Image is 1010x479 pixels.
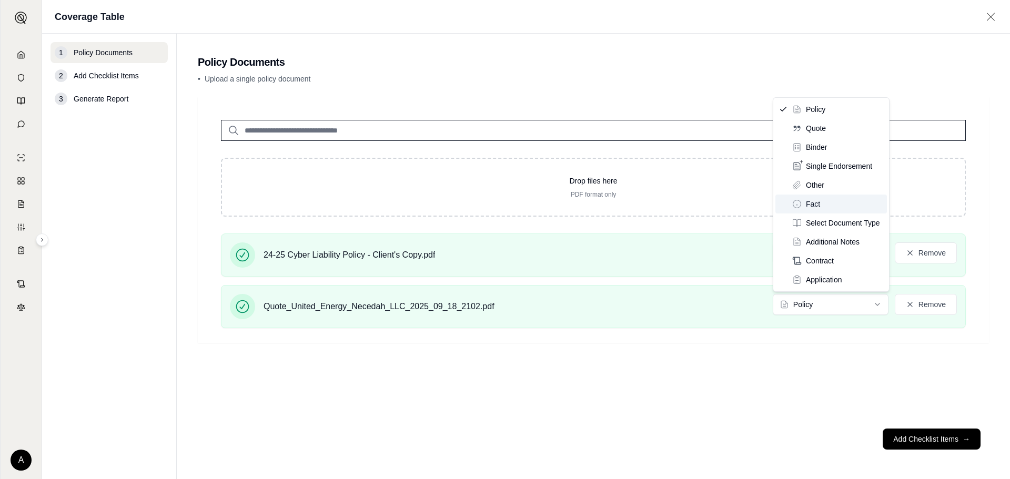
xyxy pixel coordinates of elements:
span: Fact [806,199,820,209]
span: Select Document Type [806,218,880,228]
span: Application [806,274,842,285]
span: Other [806,180,824,190]
span: Single Endorsement [806,161,872,171]
span: Policy [806,104,825,115]
span: Additional Notes [806,237,860,247]
span: Binder [806,142,827,152]
span: Contract [806,256,834,266]
span: Quote [806,123,826,134]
